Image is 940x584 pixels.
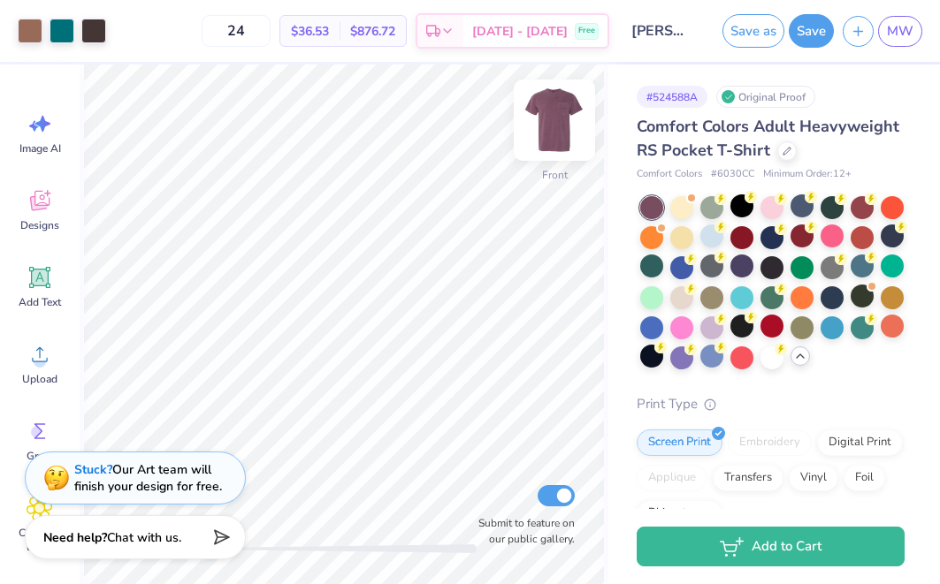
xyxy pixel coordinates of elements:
[27,449,54,463] span: Greek
[472,22,568,41] span: [DATE] - [DATE]
[20,218,59,232] span: Designs
[637,465,707,491] div: Applique
[722,14,784,48] button: Save as
[107,529,181,546] span: Chat with us.
[637,167,702,182] span: Comfort Colors
[637,500,722,527] div: Rhinestones
[19,141,61,155] span: Image AI
[74,461,112,478] strong: Stuck?
[637,394,905,414] div: Print Type
[542,167,568,183] div: Front
[469,515,575,547] label: Submit to feature on our public gallery.
[291,22,329,41] span: $36.53
[789,465,838,491] div: Vinyl
[637,86,707,108] div: # 524588A
[711,167,754,182] span: # 6030CC
[713,465,783,491] div: Transfers
[74,461,222,495] div: Our Art team will finish your design for free.
[887,21,913,42] span: MW
[789,14,834,48] button: Save
[578,25,595,37] span: Free
[43,529,107,546] strong: Need help?
[19,295,61,309] span: Add Text
[22,372,57,386] span: Upload
[716,86,815,108] div: Original Proof
[637,429,722,456] div: Screen Print
[763,167,852,182] span: Minimum Order: 12 +
[878,16,922,47] a: MW
[728,429,812,456] div: Embroidery
[11,526,69,554] span: Clipart & logos
[637,116,899,161] span: Comfort Colors Adult Heavyweight RS Pocket T-Shirt
[817,429,903,456] div: Digital Print
[350,22,395,41] span: $876.72
[202,15,271,47] input: – –
[618,13,705,49] input: Untitled Design
[637,527,905,566] button: Add to Cart
[519,85,590,155] img: Front
[844,465,885,491] div: Foil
